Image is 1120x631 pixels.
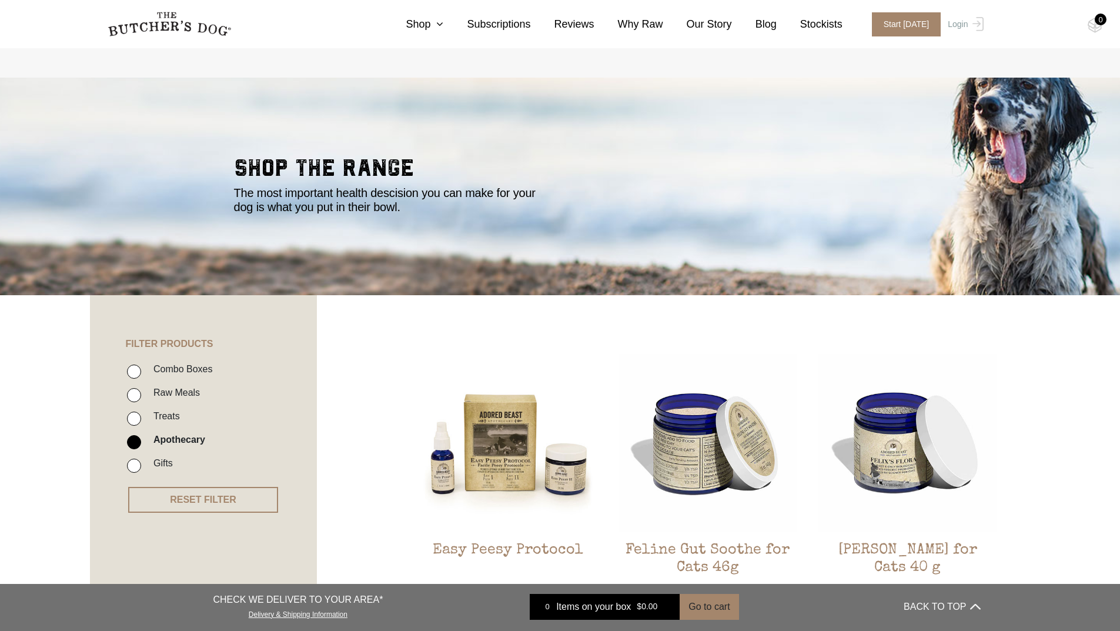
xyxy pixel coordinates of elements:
h2: Feline Gut Soothe for Cats 46g [618,542,797,597]
span: $ [637,602,641,612]
div: 0 [1095,14,1106,25]
button: BACK TO TOP [904,593,980,621]
a: Feline Gut Soothe for Cats 46gFeline Gut Soothe for Cats 46g $59.95 [618,354,797,611]
a: Login [945,12,983,36]
a: Felix’s Flora for Cats 40 g[PERSON_NAME] for Cats 40 g $89.95 [818,354,997,611]
label: Treats [148,408,180,424]
h2: Easy Peesy Protocol [419,542,597,597]
bdi: 0.00 [637,602,657,612]
label: Combo Boxes [148,361,213,377]
img: TBD_Cart-Empty.png [1088,18,1102,33]
img: Feline Gut Soothe for Cats 46g [618,354,797,532]
label: Apothecary [148,432,205,448]
div: 0 [539,601,556,613]
a: Our Story [663,16,732,32]
img: Felix’s Flora for Cats 40 g [818,354,997,532]
a: Shop [382,16,443,32]
label: Raw Meals [148,385,200,400]
span: Items on your box [556,600,631,614]
a: Easy Peesy ProtocolEasy Peesy Protocol $119.00 [419,354,597,611]
a: Reviews [531,16,594,32]
img: Easy Peesy Protocol [419,354,597,532]
a: Blog [732,16,777,32]
h2: shop the range [234,156,887,186]
label: Gifts [148,455,173,471]
h2: [PERSON_NAME] for Cats 40 g [818,542,997,597]
span: Start [DATE] [872,12,941,36]
a: Delivery & Shipping Information [249,607,347,619]
button: Go to cart [680,594,738,620]
a: Stockists [777,16,842,32]
p: The most important health descision you can make for your dog is what you put in their bowl. [234,186,546,214]
button: RESET FILTER [128,487,278,513]
p: CHECK WE DELIVER TO YOUR AREA* [213,593,383,607]
a: 0 Items on your box $0.00 [530,594,680,620]
a: Why Raw [594,16,663,32]
h4: FILTER PRODUCTS [90,295,317,349]
a: Subscriptions [443,16,530,32]
a: Start [DATE] [860,12,945,36]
